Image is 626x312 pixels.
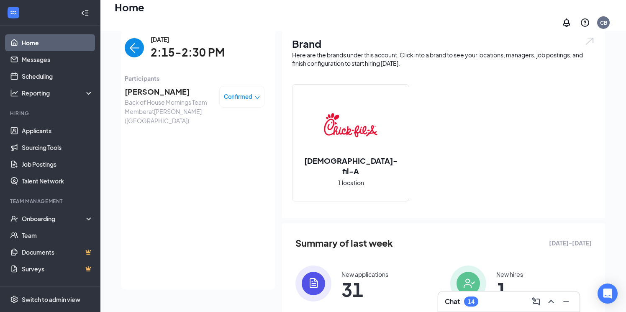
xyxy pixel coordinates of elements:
[341,270,388,278] div: New applications
[10,214,18,223] svg: UserCheck
[584,36,595,46] img: open.6027fd2a22e1237b5b06.svg
[295,266,331,302] img: icon
[561,297,571,307] svg: Minimize
[22,156,93,173] a: Job Postings
[529,295,543,308] button: ComposeMessage
[224,93,252,101] span: Confirmed
[292,155,409,176] h2: [DEMOGRAPHIC_DATA]-fil-A
[151,35,225,44] span: [DATE]
[580,18,590,28] svg: QuestionInfo
[22,295,80,304] div: Switch to admin view
[10,110,92,117] div: Hiring
[22,244,93,260] a: DocumentsCrown
[10,89,18,97] svg: Analysis
[10,198,92,205] div: Team Management
[125,86,213,98] span: [PERSON_NAME]
[125,98,213,125] span: Back of House Mornings Team Member at [PERSON_NAME] ([GEOGRAPHIC_DATA])
[531,297,541,307] svg: ComposeMessage
[22,139,93,156] a: Sourcing Tools
[562,18,572,28] svg: Notifications
[22,51,93,68] a: Messages
[496,282,523,297] span: 1
[341,282,388,297] span: 31
[125,74,264,83] span: Participants
[559,295,573,308] button: Minimize
[549,238,592,248] span: [DATE] - [DATE]
[445,297,460,306] h3: Chat
[324,98,377,152] img: Chick-fil-A
[9,8,18,17] svg: WorkstreamLogo
[125,38,144,57] button: back-button
[496,270,523,278] div: New hires
[544,295,558,308] button: ChevronUp
[292,36,595,51] h1: Brand
[254,95,260,101] span: down
[450,266,486,302] img: icon
[598,284,618,304] div: Open Intercom Messenger
[22,173,93,189] a: Talent Network
[151,44,225,61] span: 2:15-2:30 PM
[22,89,94,97] div: Reporting
[600,19,607,26] div: CB
[295,236,393,250] span: Summary of last week
[468,298,475,305] div: 14
[22,227,93,244] a: Team
[292,51,595,67] div: Here are the brands under this account. Click into a brand to see your locations, managers, job p...
[22,68,93,85] a: Scheduling
[81,9,89,17] svg: Collapse
[546,297,556,307] svg: ChevronUp
[10,295,18,304] svg: Settings
[22,260,93,277] a: SurveysCrown
[338,178,364,187] span: 1 location
[22,34,93,51] a: Home
[22,214,86,223] div: Onboarding
[22,122,93,139] a: Applicants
